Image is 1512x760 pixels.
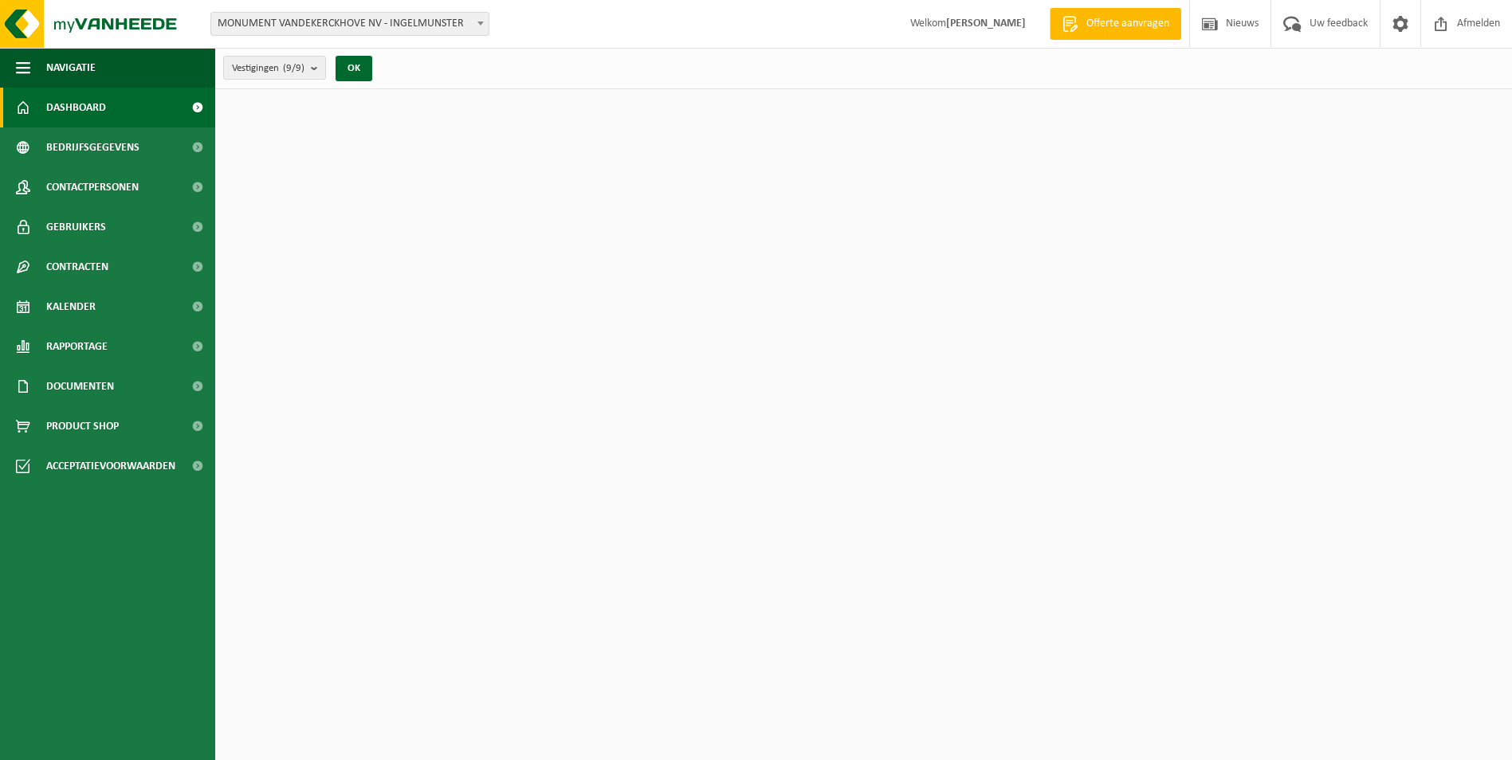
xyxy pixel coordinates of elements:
span: Acceptatievoorwaarden [46,446,175,486]
span: Contactpersonen [46,167,139,207]
span: MONUMENT VANDEKERCKHOVE NV - INGELMUNSTER [211,13,489,35]
span: Contracten [46,247,108,287]
span: Vestigingen [232,57,304,80]
span: Gebruikers [46,207,106,247]
span: Kalender [46,287,96,327]
span: MONUMENT VANDEKERCKHOVE NV - INGELMUNSTER [210,12,489,36]
button: Vestigingen(9/9) [223,56,326,80]
a: Offerte aanvragen [1050,8,1181,40]
count: (9/9) [283,63,304,73]
span: Rapportage [46,327,108,366]
span: Navigatie [46,48,96,88]
span: Offerte aanvragen [1082,16,1173,32]
span: Documenten [46,366,114,406]
span: Product Shop [46,406,119,446]
span: Dashboard [46,88,106,127]
button: OK [336,56,372,81]
strong: [PERSON_NAME] [946,18,1026,29]
span: Bedrijfsgegevens [46,127,139,167]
